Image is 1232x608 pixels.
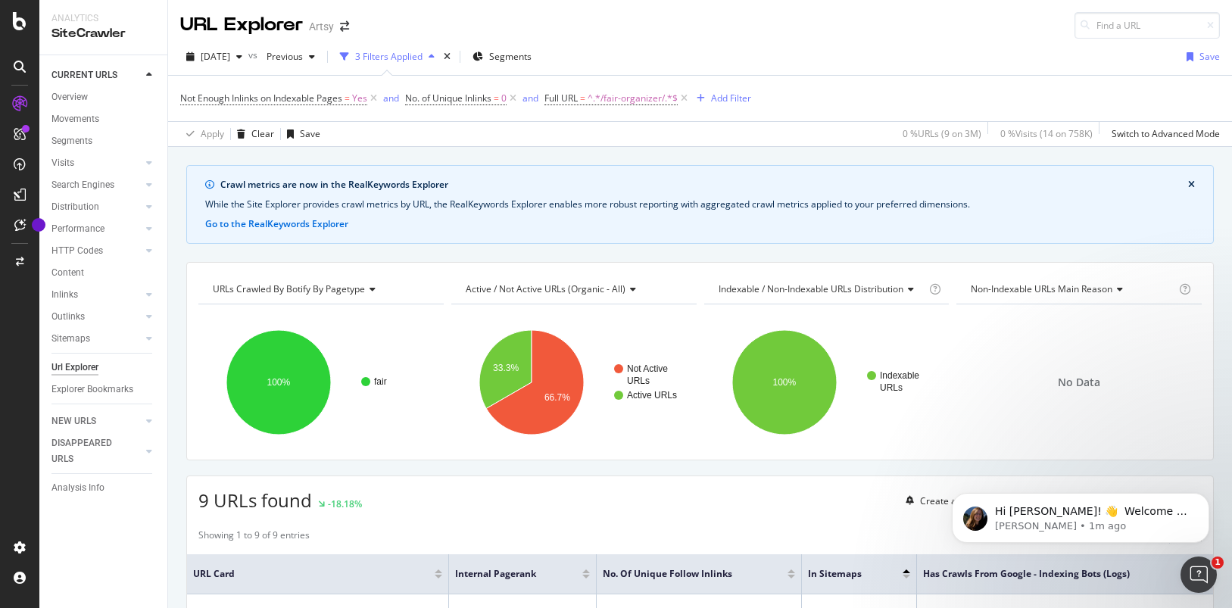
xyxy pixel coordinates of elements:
button: Add Filter [691,89,751,108]
div: Segments [51,133,92,149]
h4: Indexable / Non-Indexable URLs Distribution [716,277,926,301]
a: NEW URLS [51,413,142,429]
div: Save [300,127,320,140]
div: and [522,92,538,104]
span: Internal Pagerank [455,567,560,581]
div: 0 % Visits ( 14 on 758K ) [1000,127,1093,140]
text: 100% [772,377,796,388]
div: Analysis Info [51,480,104,496]
div: Create alert [920,494,971,507]
button: Switch to Advanced Mode [1106,122,1220,146]
span: URLs Crawled By Botify By pagetype [213,282,365,295]
div: info banner [186,165,1214,244]
span: No Data [1058,375,1100,390]
div: -18.18% [328,497,362,510]
button: Create alert [900,488,971,513]
a: Outlinks [51,309,142,325]
a: Search Engines [51,177,142,193]
span: = [345,92,350,104]
div: Switch to Advanced Mode [1112,127,1220,140]
a: CURRENT URLS [51,67,142,83]
text: 100% [267,377,291,388]
h4: URLs Crawled By Botify By pagetype [210,277,430,301]
a: Explorer Bookmarks [51,382,157,398]
text: 66.7% [544,392,570,403]
text: fair [374,376,387,387]
div: Movements [51,111,99,127]
div: arrow-right-arrow-left [340,21,349,32]
h4: Active / Not Active URLs [463,277,683,301]
button: Previous [260,45,321,69]
div: A chart. [198,316,444,448]
div: SiteCrawler [51,25,155,42]
div: 3 Filters Applied [355,50,423,63]
div: Inlinks [51,287,78,303]
text: Indexable [880,370,919,381]
div: Tooltip anchor [32,218,45,232]
span: Hi [PERSON_NAME]! 👋 Welcome to Botify chat support! Have a question? Reply to this message and ou... [66,44,261,131]
span: Has Crawls from Google - Indexing Bots (Logs) [923,567,1177,581]
span: URL Card [193,567,431,581]
a: DISAPPEARED URLS [51,435,142,467]
div: NEW URLS [51,413,96,429]
a: Url Explorer [51,360,157,376]
div: Outlinks [51,309,85,325]
div: Showing 1 to 9 of 9 entries [198,528,310,547]
span: Previous [260,50,303,63]
a: Segments [51,133,157,149]
a: Analysis Info [51,480,157,496]
div: HTTP Codes [51,243,103,259]
div: Search Engines [51,177,114,193]
span: Non-Indexable URLs Main Reason [971,282,1112,295]
div: Clear [251,127,274,140]
span: = [580,92,585,104]
div: A chart. [704,316,950,448]
div: 0 % URLs ( 9 on 3M ) [903,127,981,140]
div: Distribution [51,199,99,215]
a: Visits [51,155,142,171]
button: and [522,91,538,105]
div: and [383,92,399,104]
p: Message from Laura, sent 1m ago [66,58,261,72]
span: Full URL [544,92,578,104]
div: Url Explorer [51,360,98,376]
div: A chart. [451,316,697,448]
button: 3 Filters Applied [334,45,441,69]
div: Content [51,265,84,281]
span: = [494,92,499,104]
div: Sitemaps [51,331,90,347]
div: Crawl metrics are now in the RealKeywords Explorer [220,178,1188,192]
iframe: Intercom notifications message [929,461,1232,567]
button: and [383,91,399,105]
span: 1 [1212,557,1224,569]
span: vs [248,48,260,61]
text: Active URLs [627,390,677,401]
span: Segments [489,50,532,63]
a: Distribution [51,199,142,215]
input: Find a URL [1074,12,1220,39]
button: Save [1181,45,1220,69]
span: Yes [352,88,367,109]
button: Save [281,122,320,146]
a: HTTP Codes [51,243,142,259]
button: Go to the RealKeywords Explorer [205,217,348,231]
div: CURRENT URLS [51,67,117,83]
div: Analytics [51,12,155,25]
div: Performance [51,221,104,237]
a: Content [51,265,157,281]
button: Apply [180,122,224,146]
a: Movements [51,111,157,127]
span: In Sitemaps [808,567,880,581]
button: close banner [1184,175,1199,195]
div: While the Site Explorer provides crawl metrics by URL, the RealKeywords Explorer enables more rob... [205,198,1195,211]
a: Performance [51,221,142,237]
text: URLs [880,382,903,393]
span: ^.*/fair-organizer/.*$ [588,88,678,109]
a: Overview [51,89,157,105]
span: Not Enough Inlinks on Indexable Pages [180,92,342,104]
div: URL Explorer [180,12,303,38]
button: [DATE] [180,45,248,69]
text: URLs [627,376,650,386]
